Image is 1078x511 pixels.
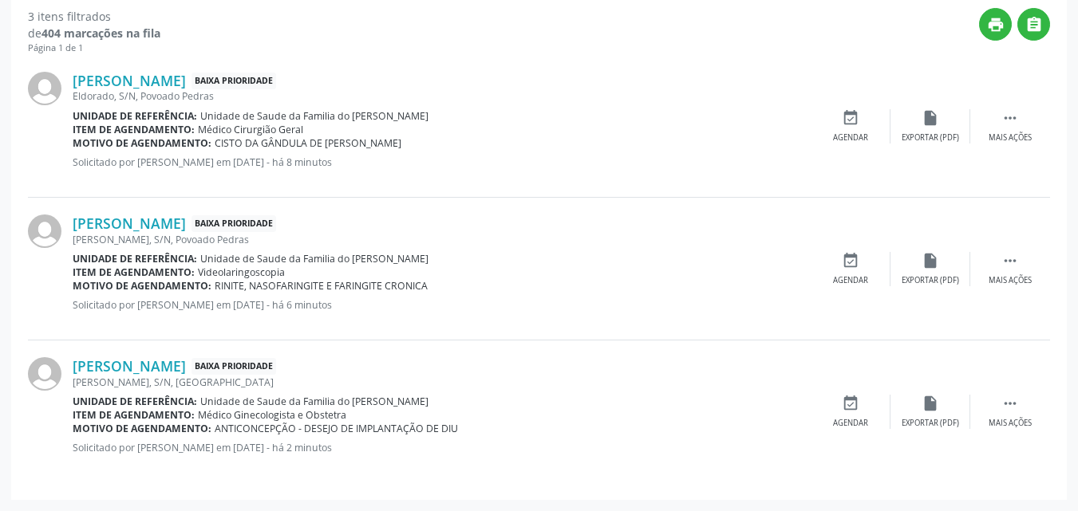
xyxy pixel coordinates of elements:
span: CISTO DA GÂNDULA DE [PERSON_NAME] [215,136,401,150]
b: Motivo de agendamento: [73,422,211,435]
span: Unidade de Saude da Familia do [PERSON_NAME] [200,109,428,123]
p: Solicitado por [PERSON_NAME] em [DATE] - há 6 minutos [73,298,811,312]
div: Exportar (PDF) [902,275,959,286]
div: Mais ações [989,418,1032,429]
span: Unidade de Saude da Familia do [PERSON_NAME] [200,395,428,408]
div: de [28,25,160,41]
b: Motivo de agendamento: [73,279,211,293]
div: Exportar (PDF) [902,132,959,143]
a: [PERSON_NAME] [73,214,186,232]
p: Solicitado por [PERSON_NAME] em [DATE] - há 8 minutos [73,155,811,169]
i: event_available [842,395,859,412]
b: Motivo de agendamento: [73,136,211,150]
i:  [1001,252,1019,269]
span: Médico Cirurgião Geral [198,123,303,136]
span: Baixa Prioridade [192,73,276,89]
div: Mais ações [989,275,1032,286]
span: Médico Ginecologista e Obstetra [198,408,346,422]
span: Baixa Prioridade [192,215,276,232]
div: Eldorado, S/N, Povoado Pedras [73,89,811,103]
i:  [1001,395,1019,412]
a: [PERSON_NAME] [73,357,186,375]
i: print [987,16,1005,33]
b: Unidade de referência: [73,395,197,408]
div: Agendar [833,132,868,143]
button:  [1017,8,1050,41]
i: insert_drive_file [922,252,939,269]
a: [PERSON_NAME] [73,72,186,89]
span: RINITE, NASOFARINGITE E FARINGITE CRONICA [215,279,428,293]
img: img [28,214,61,248]
div: Agendar [833,418,868,429]
b: Unidade de referência: [73,252,197,265]
b: Unidade de referência: [73,109,197,123]
i: event_available [842,252,859,269]
div: Página 1 de 1 [28,41,160,55]
i: event_available [842,109,859,127]
i:  [1001,109,1019,127]
i: insert_drive_file [922,395,939,412]
strong: 404 marcações na fila [41,26,160,41]
img: img [28,357,61,391]
span: Unidade de Saude da Familia do [PERSON_NAME] [200,252,428,265]
div: [PERSON_NAME], S/N, [GEOGRAPHIC_DATA] [73,375,811,389]
div: Agendar [833,275,868,286]
div: Mais ações [989,132,1032,143]
div: [PERSON_NAME], S/N, Povoado Pedras [73,233,811,246]
p: Solicitado por [PERSON_NAME] em [DATE] - há 2 minutos [73,441,811,454]
i:  [1025,16,1043,33]
img: img [28,72,61,105]
div: Exportar (PDF) [902,418,959,429]
span: Videolaringoscopia [198,265,285,279]
i: insert_drive_file [922,109,939,127]
span: ANTICONCEPÇÃO - DESEJO DE IMPLANTAÇÃO DE DIU [215,422,458,435]
div: 3 itens filtrados [28,8,160,25]
b: Item de agendamento: [73,265,195,279]
b: Item de agendamento: [73,408,195,422]
span: Baixa Prioridade [192,358,276,375]
b: Item de agendamento: [73,123,195,136]
button: print [979,8,1012,41]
